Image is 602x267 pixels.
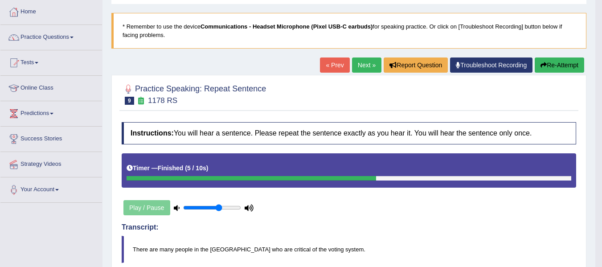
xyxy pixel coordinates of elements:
[206,164,209,172] b: )
[201,23,373,30] b: Communications - Headset Microphone (Pixel USB-C earbuds)
[0,50,102,73] a: Tests
[320,58,349,73] a: « Prev
[0,177,102,200] a: Your Account
[0,25,102,47] a: Practice Questions
[136,97,146,105] small: Exam occurring question
[535,58,584,73] button: Re-Attempt
[148,96,177,105] small: 1178 RS
[0,101,102,123] a: Predictions
[185,164,187,172] b: (
[111,13,586,49] blockquote: * Remember to use the device for speaking practice. Or click on [Troubleshoot Recording] button b...
[125,97,134,105] span: 9
[122,82,266,105] h2: Practice Speaking: Repeat Sentence
[122,223,576,231] h4: Transcript:
[384,58,448,73] button: Report Question
[0,76,102,98] a: Online Class
[0,127,102,149] a: Success Stories
[122,236,576,263] blockquote: There are many people in the [GEOGRAPHIC_DATA] who are critical of the voting system.
[187,164,206,172] b: 5 / 10s
[131,129,174,137] b: Instructions:
[158,164,184,172] b: Finished
[450,58,532,73] a: Troubleshoot Recording
[122,122,576,144] h4: You will hear a sentence. Please repeat the sentence exactly as you hear it. You will hear the se...
[352,58,381,73] a: Next »
[0,152,102,174] a: Strategy Videos
[127,165,208,172] h5: Timer —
